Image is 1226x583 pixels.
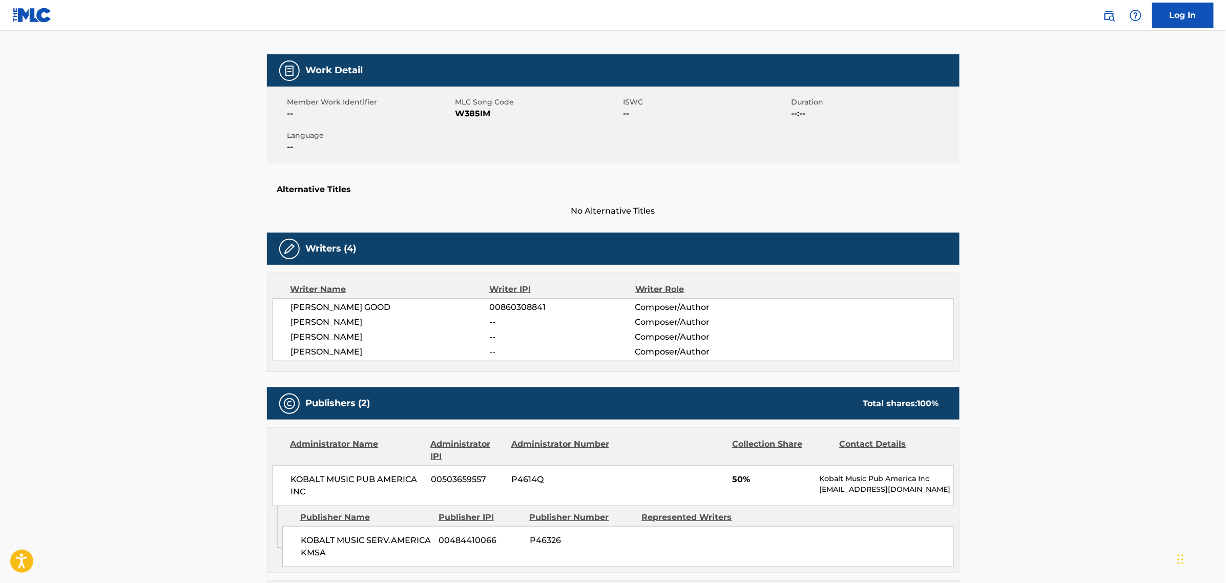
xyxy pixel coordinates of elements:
a: Public Search [1099,5,1119,26]
div: Collection Share [732,438,832,463]
h5: Alternative Titles [277,184,949,195]
a: Log In [1152,3,1214,28]
img: Writers [283,243,296,255]
div: Administrator IPI [431,438,504,463]
iframe: Chat Widget [1175,534,1226,583]
div: Writer Role [635,283,768,296]
span: No Alternative Titles [267,205,960,217]
span: Composer/Author [635,316,768,328]
span: ISWC [624,97,789,108]
span: P4614Q [511,473,611,486]
h5: Writers (4) [306,243,357,255]
div: Administrator Name [290,438,423,463]
span: W385IM [455,108,621,120]
p: [EMAIL_ADDRESS][DOMAIN_NAME] [819,484,953,495]
div: Publisher Name [300,511,431,524]
span: [PERSON_NAME] GOOD [291,301,490,314]
div: Drag [1178,544,1184,575]
span: -- [624,108,789,120]
h5: Publishers (2) [306,398,370,409]
span: 50% [732,473,812,486]
span: KOBALT MUSIC SERV.AMERICA KMSA [301,534,431,559]
div: Writer IPI [489,283,635,296]
div: Administrator Number [511,438,611,463]
span: Composer/Author [635,301,768,314]
img: help [1130,9,1142,22]
span: MLC Song Code [455,97,621,108]
div: Represented Writers [642,511,746,524]
div: Total shares: [863,398,939,410]
span: P46326 [530,534,634,547]
span: 100 % [918,399,939,408]
span: [PERSON_NAME] [291,331,490,343]
span: -- [489,316,635,328]
span: Composer/Author [635,346,768,358]
div: Writer Name [290,283,490,296]
img: MLC Logo [12,8,52,23]
h5: Work Detail [306,65,363,76]
div: Help [1126,5,1146,26]
span: [PERSON_NAME] [291,316,490,328]
span: Composer/Author [635,331,768,343]
span: 00484410066 [439,534,522,547]
img: Work Detail [283,65,296,77]
span: Member Work Identifier [287,97,453,108]
span: 00860308841 [489,301,635,314]
span: Duration [792,97,957,108]
span: -- [287,141,453,153]
span: [PERSON_NAME] [291,346,490,358]
img: search [1103,9,1115,22]
span: 00503659557 [431,473,504,486]
span: KOBALT MUSIC PUB AMERICA INC [291,473,424,498]
img: Publishers [283,398,296,410]
span: Language [287,130,453,141]
div: Publisher IPI [439,511,522,524]
div: Publisher Number [530,511,634,524]
span: -- [489,346,635,358]
span: -- [489,331,635,343]
span: -- [287,108,453,120]
div: Contact Details [840,438,939,463]
p: Kobalt Music Pub America Inc [819,473,953,484]
span: --:-- [792,108,957,120]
